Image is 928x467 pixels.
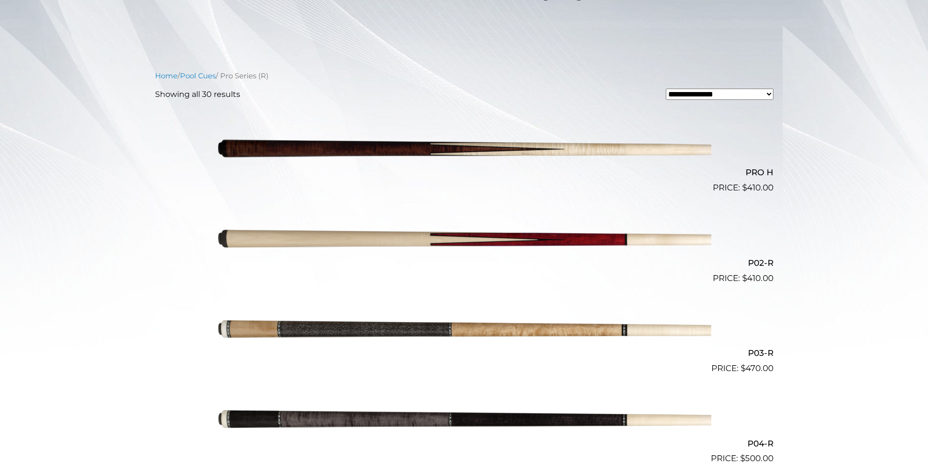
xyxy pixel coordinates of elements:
h2: P03-R [155,344,773,362]
span: $ [740,453,745,463]
img: P04-R [217,379,711,461]
bdi: 500.00 [740,453,773,463]
a: P04-R $500.00 [155,379,773,465]
h2: PRO H [155,163,773,182]
h2: P02-R [155,254,773,272]
h2: P04-R [155,434,773,452]
span: $ [742,273,747,283]
a: PRO H $410.00 [155,108,773,194]
span: $ [742,183,747,192]
img: P02-R [217,198,711,280]
a: P03-R $470.00 [155,289,773,375]
bdi: 410.00 [742,183,773,192]
a: Home [155,71,178,80]
nav: Breadcrumb [155,70,773,81]
p: Showing all 30 results [155,89,240,100]
bdi: 470.00 [741,363,773,373]
img: P03-R [217,289,711,371]
a: Pool Cues [180,71,216,80]
span: $ [741,363,746,373]
a: P02-R $410.00 [155,198,773,284]
select: Shop order [666,89,773,100]
bdi: 410.00 [742,273,773,283]
img: PRO H [217,108,711,190]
